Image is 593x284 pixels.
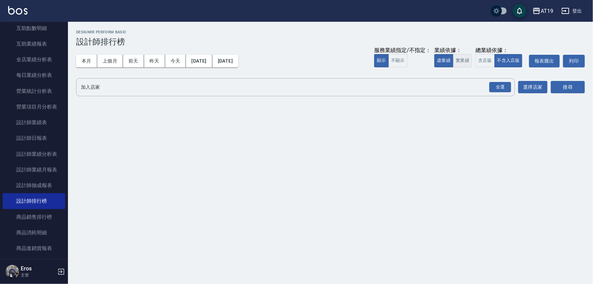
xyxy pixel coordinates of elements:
a: 商品銷售排行榜 [3,209,65,225]
button: 報表匯出 [529,55,560,67]
button: 上個月 [97,55,123,67]
button: 含店販 [475,54,494,67]
p: 主管 [21,272,55,278]
a: 商品消耗明細 [3,225,65,240]
a: 全店業績分析表 [3,52,65,67]
a: 設計師日報表 [3,130,65,146]
a: 設計師排行榜 [3,193,65,209]
button: 顯示 [374,54,389,67]
a: 設計師業績表 [3,115,65,130]
input: 店家名稱 [79,81,502,93]
h2: Designer Perform Basic [76,30,585,34]
button: 選擇店家 [518,81,547,94]
img: Person [5,265,19,279]
button: AT19 [530,4,556,18]
div: AT19 [541,7,553,15]
a: 設計師抽成報表 [3,178,65,193]
a: 營業項目月分析表 [3,99,65,115]
a: 設計師業績月報表 [3,162,65,178]
a: 互助業績報表 [3,36,65,52]
button: 今天 [165,55,186,67]
a: 營業統計分析表 [3,83,65,99]
a: 商品庫存表 [3,256,65,272]
div: 全選 [489,82,511,93]
a: 設計師業績分析表 [3,146,65,162]
a: 互助點數明細 [3,20,65,36]
button: [DATE] [212,55,238,67]
button: save [513,4,526,18]
button: 前天 [123,55,144,67]
button: 本月 [76,55,97,67]
button: 列印 [563,55,585,67]
button: 不含入店販 [494,54,523,67]
button: 不顯示 [388,54,407,67]
button: 虛業績 [434,54,453,67]
button: 實業績 [453,54,472,67]
a: 商品進銷貨報表 [3,240,65,256]
button: 登出 [559,5,585,17]
button: [DATE] [186,55,212,67]
div: 總業績依據： [475,47,526,54]
img: Logo [8,6,28,15]
a: 每日業績分析表 [3,67,65,83]
div: 業績依據： [434,47,472,54]
h3: 設計師排行榜 [76,37,585,47]
h5: Eros [21,265,55,272]
button: 搜尋 [551,81,585,94]
div: 服務業績指定/不指定： [374,47,431,54]
button: 昨天 [144,55,165,67]
button: Open [488,81,512,94]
